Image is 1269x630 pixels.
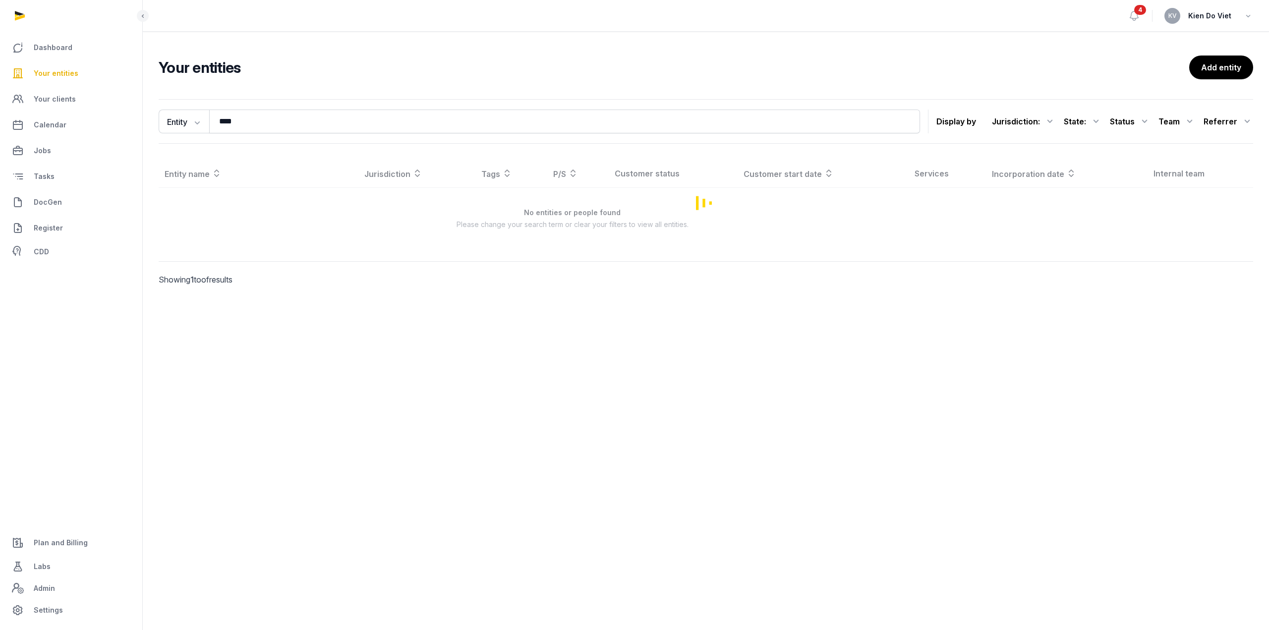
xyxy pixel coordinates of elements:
[8,578,134,598] a: Admin
[34,582,55,594] span: Admin
[1164,8,1180,24] button: KV
[159,58,1189,76] h2: Your entities
[1204,114,1253,129] div: Referrer
[1189,56,1253,79] a: Add entity
[159,110,209,133] button: Entity
[34,246,49,258] span: CDD
[34,67,78,79] span: Your entities
[1158,114,1196,129] div: Team
[159,160,1253,245] div: Loading
[8,36,134,59] a: Dashboard
[936,114,976,129] p: Display by
[34,171,55,182] span: Tasks
[8,139,134,163] a: Jobs
[34,145,51,157] span: Jobs
[159,262,420,297] p: Showing to of results
[1188,10,1231,22] span: Kien Do Viet
[1064,114,1102,129] div: State
[34,604,63,616] span: Settings
[8,190,134,214] a: DocGen
[1038,115,1040,127] span: :
[1168,13,1177,19] span: KV
[8,165,134,188] a: Tasks
[1134,5,1146,15] span: 4
[34,561,51,573] span: Labs
[34,196,62,208] span: DocGen
[1110,114,1151,129] div: Status
[34,119,66,131] span: Calendar
[8,216,134,240] a: Register
[8,61,134,85] a: Your entities
[190,275,194,285] span: 1
[8,531,134,555] a: Plan and Billing
[8,598,134,622] a: Settings
[8,555,134,578] a: Labs
[34,222,63,234] span: Register
[992,114,1056,129] div: Jurisdiction
[34,93,76,105] span: Your clients
[34,42,72,54] span: Dashboard
[8,113,134,137] a: Calendar
[1084,115,1086,127] span: :
[34,537,88,549] span: Plan and Billing
[8,87,134,111] a: Your clients
[8,242,134,262] a: CDD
